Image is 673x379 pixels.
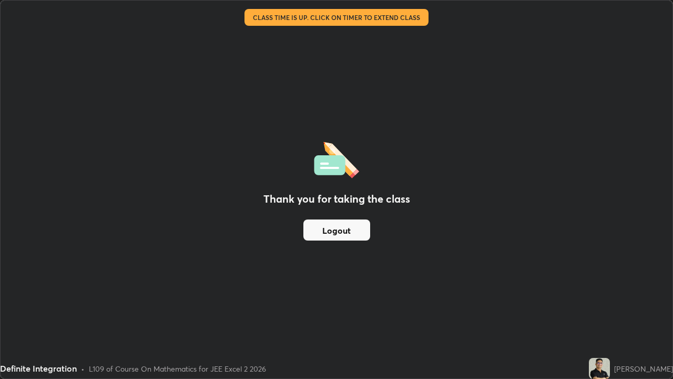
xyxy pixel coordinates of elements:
img: offlineFeedback.1438e8b3.svg [314,138,359,178]
div: • [81,363,85,374]
button: Logout [303,220,370,241]
div: [PERSON_NAME] [614,363,673,374]
h2: Thank you for taking the class [263,191,410,207]
img: 80a8f8f514494e9a843945b90b7e7503.jpg [589,358,610,379]
div: L109 of Course On Mathematics for JEE Excel 2 2026 [89,363,266,374]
